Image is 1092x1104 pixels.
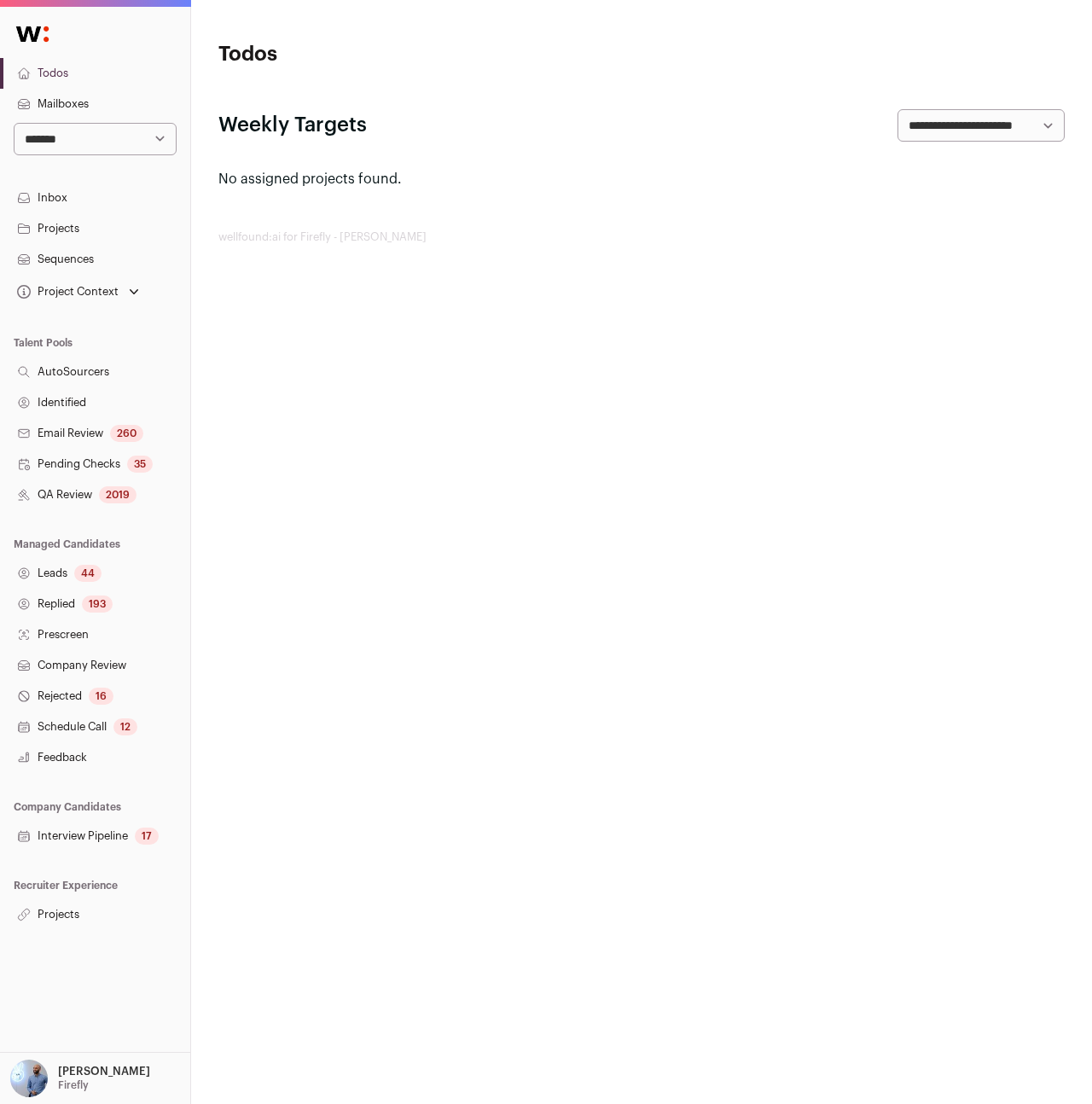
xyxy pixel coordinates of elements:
[218,41,501,68] h1: Todos
[218,230,1065,244] footer: wellfound:ai for Firefly - [PERSON_NAME]
[10,1060,48,1097] img: 97332-medium_jpg
[113,718,137,735] div: 12
[218,169,1065,189] p: No assigned projects found.
[135,828,159,845] div: 17
[218,112,367,139] h2: Weekly Targets
[82,596,113,613] div: 193
[74,565,102,582] div: 44
[127,456,153,473] div: 35
[110,425,143,442] div: 260
[14,285,119,299] div: Project Context
[58,1078,89,1092] p: Firefly
[99,486,136,503] div: 2019
[89,688,113,705] div: 16
[14,280,142,304] button: Open dropdown
[7,1060,154,1097] button: Open dropdown
[7,17,58,51] img: Wellfound
[58,1065,150,1078] p: [PERSON_NAME]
